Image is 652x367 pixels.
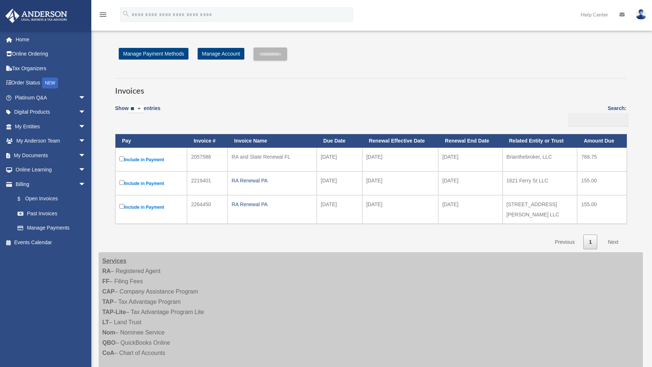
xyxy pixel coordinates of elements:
strong: RA [102,268,111,274]
th: Pay: activate to sort column descending [115,134,187,148]
td: 2264450 [187,195,228,224]
a: Home [5,32,97,47]
a: Manage Payments [10,221,93,235]
i: search [122,10,130,18]
td: [DATE] [438,195,502,224]
th: Renewal End Date: activate to sort column ascending [438,134,502,148]
span: arrow_drop_down [79,148,93,163]
a: Past Invoices [10,206,93,221]
span: $ [22,194,25,204]
a: Online Learningarrow_drop_down [5,163,97,177]
span: arrow_drop_down [79,119,93,134]
th: Invoice #: activate to sort column ascending [187,134,228,148]
label: Include in Payment [119,155,183,164]
img: User Pic [636,9,647,20]
div: RA and State Renewal FL [232,152,313,162]
a: Manage Account [198,48,244,60]
td: [DATE] [362,148,438,171]
i: menu [99,10,107,19]
div: RA Renewal PA [232,175,313,186]
h3: Invoices [115,78,626,97]
span: arrow_drop_down [79,90,93,105]
td: [STREET_ADDRESS][PERSON_NAME] LLC [503,195,577,224]
a: $Open Invoices [10,192,89,207]
a: menu [99,13,107,19]
a: Tax Organizers [5,61,97,76]
strong: QBO [102,340,115,346]
div: RA Renewal PA [232,199,313,209]
span: arrow_drop_down [79,134,93,149]
input: Search: [568,113,629,127]
span: arrow_drop_down [79,163,93,178]
strong: TAP-Lite [102,309,126,315]
span: arrow_drop_down [79,177,93,192]
a: My Entitiesarrow_drop_down [5,119,97,134]
a: 1 [583,235,597,250]
a: Events Calendar [5,235,97,250]
td: [DATE] [317,171,362,195]
label: Include in Payment [119,179,183,188]
input: Include in Payment [119,156,124,161]
strong: Services [102,258,126,264]
strong: FF [102,278,110,284]
label: Include in Payment [119,203,183,212]
strong: LT [102,319,109,325]
label: Show entries [115,104,160,121]
a: Digital Productsarrow_drop_down [5,105,97,120]
a: Order StatusNEW [5,76,97,91]
td: 768.75 [577,148,627,171]
td: [DATE] [362,195,438,224]
td: Brianthebroker, LLC [503,148,577,171]
th: Amount Due: activate to sort column ascending [577,134,627,148]
span: arrow_drop_down [79,105,93,120]
td: [DATE] [438,148,502,171]
a: Online Ordering [5,47,97,61]
td: 2219401 [187,171,228,195]
div: NEW [42,77,58,88]
a: Manage Payment Methods [119,48,188,60]
a: My Documentsarrow_drop_down [5,148,97,163]
input: Include in Payment [119,180,124,185]
td: [DATE] [438,171,502,195]
a: Next [602,235,624,250]
td: [DATE] [317,195,362,224]
a: Platinum Q&Aarrow_drop_down [5,90,97,105]
a: My Anderson Teamarrow_drop_down [5,134,97,148]
strong: TAP [102,299,114,305]
td: 1621 Ferry St LLC [503,171,577,195]
th: Related Entity or Trust: activate to sort column ascending [503,134,577,148]
td: 155.00 [577,195,627,224]
td: [DATE] [362,171,438,195]
td: [DATE] [317,148,362,171]
strong: CAP [102,288,115,295]
img: Anderson Advisors Platinum Portal [3,9,69,23]
td: 2057586 [187,148,228,171]
a: Previous [549,235,580,250]
select: Showentries [129,105,144,113]
label: Search: [565,104,626,126]
a: Billingarrow_drop_down [5,177,93,192]
td: 155.00 [577,171,627,195]
strong: Nom [102,329,115,336]
th: Invoice Name: activate to sort column ascending [228,134,317,148]
th: Due Date: activate to sort column ascending [317,134,362,148]
th: Renewal Effective Date: activate to sort column ascending [362,134,438,148]
input: Include in Payment [119,204,124,209]
strong: CoA [102,350,114,356]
